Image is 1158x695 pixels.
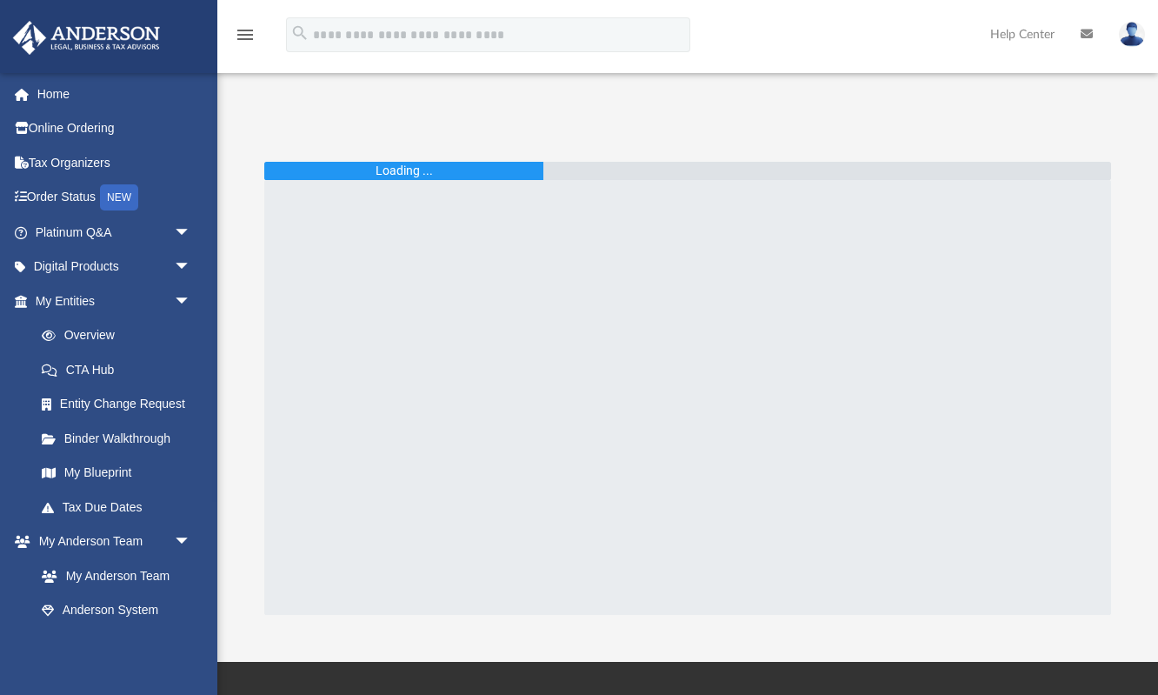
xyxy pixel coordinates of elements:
img: User Pic [1119,22,1145,47]
a: Home [12,77,217,111]
a: Online Ordering [12,111,217,146]
div: Loading ... [376,162,433,180]
i: search [290,23,309,43]
a: Tax Organizers [12,145,217,180]
a: My Entitiesarrow_drop_down [12,284,217,318]
a: Entity Change Request [24,387,217,422]
a: Overview [24,318,217,353]
a: Order StatusNEW [12,180,217,216]
i: menu [235,24,256,45]
a: Anderson System [24,593,209,628]
img: Anderson Advisors Platinum Portal [8,21,165,55]
a: My Anderson Team [24,558,200,593]
a: My Blueprint [24,456,209,491]
span: arrow_drop_down [174,250,209,285]
a: Binder Walkthrough [24,421,217,456]
a: Platinum Q&Aarrow_drop_down [12,215,217,250]
a: Client Referrals [24,627,209,662]
a: Digital Productsarrow_drop_down [12,250,217,284]
a: CTA Hub [24,352,217,387]
span: arrow_drop_down [174,215,209,251]
div: NEW [100,184,138,211]
a: menu [235,33,256,45]
a: My Anderson Teamarrow_drop_down [12,525,209,559]
span: arrow_drop_down [174,525,209,560]
span: arrow_drop_down [174,284,209,319]
a: Tax Due Dates [24,490,217,525]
